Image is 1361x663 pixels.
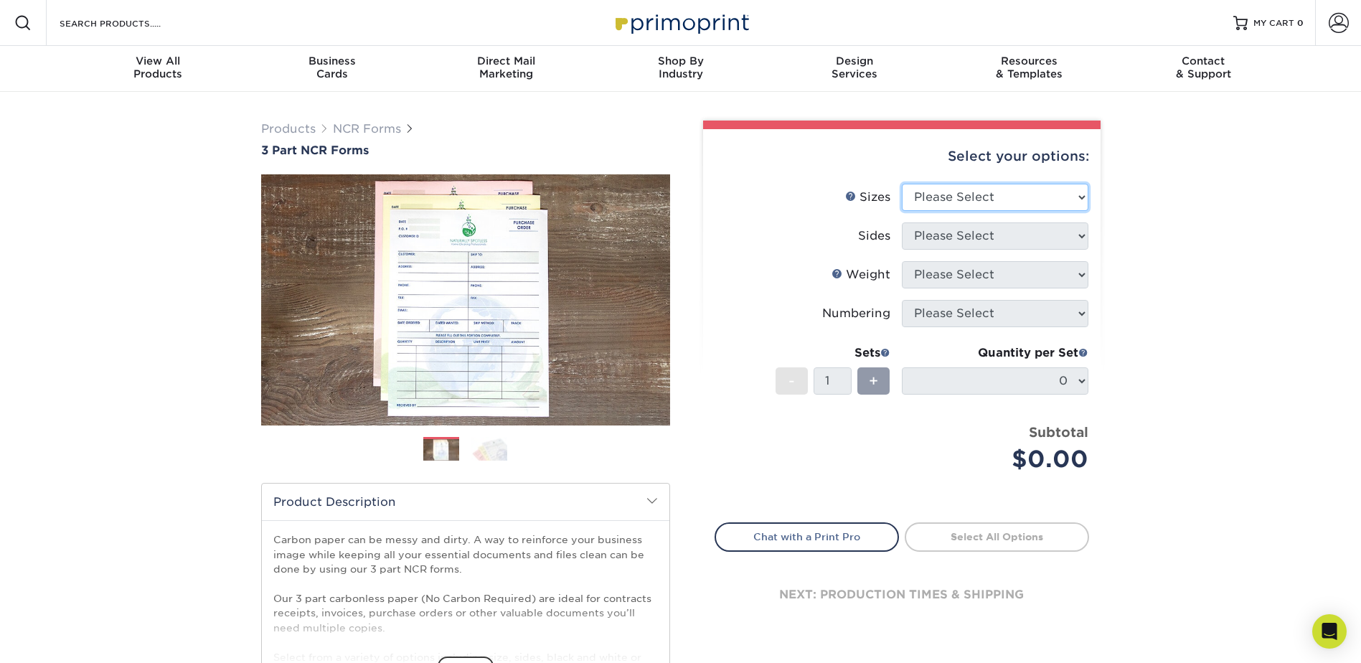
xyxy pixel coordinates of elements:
span: Shop By [593,55,768,67]
span: + [869,370,878,392]
a: Shop ByIndustry [593,46,768,92]
div: & Templates [942,55,1116,80]
div: Marketing [419,55,593,80]
div: Services [768,55,942,80]
a: 3 Part NCR Forms [261,144,670,157]
div: Sets [776,344,890,362]
span: - [788,370,795,392]
a: Select All Options [905,522,1089,551]
div: Sizes [845,189,890,206]
span: Design [768,55,942,67]
a: NCR Forms [333,122,401,136]
div: Cards [245,55,419,80]
div: Sides [858,227,890,245]
a: Contact& Support [1116,46,1291,92]
a: Products [261,122,316,136]
img: NCR Forms 02 [471,436,507,461]
h2: Product Description [262,484,669,520]
strong: Subtotal [1029,424,1088,440]
span: Resources [942,55,1116,67]
a: View AllProducts [71,46,245,92]
div: $0.00 [913,442,1088,476]
div: next: production times & shipping [715,552,1089,638]
a: DesignServices [768,46,942,92]
input: SEARCH PRODUCTS..... [58,14,198,32]
img: 3 Part NCR Forms 01 [261,159,670,441]
div: Numbering [822,305,890,322]
img: NCR Forms 01 [423,438,459,463]
div: Quantity per Set [902,344,1088,362]
span: Business [245,55,419,67]
img: Primoprint [609,7,753,38]
div: Weight [832,266,890,283]
div: Industry [593,55,768,80]
span: Contact [1116,55,1291,67]
div: Products [71,55,245,80]
a: Direct MailMarketing [419,46,593,92]
span: 3 Part NCR Forms [261,144,369,157]
a: Resources& Templates [942,46,1116,92]
span: MY CART [1253,17,1294,29]
div: & Support [1116,55,1291,80]
span: 0 [1297,18,1304,28]
span: View All [71,55,245,67]
span: Direct Mail [419,55,593,67]
a: Chat with a Print Pro [715,522,899,551]
a: BusinessCards [245,46,419,92]
div: Select your options: [715,129,1089,184]
div: Open Intercom Messenger [1312,614,1347,649]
